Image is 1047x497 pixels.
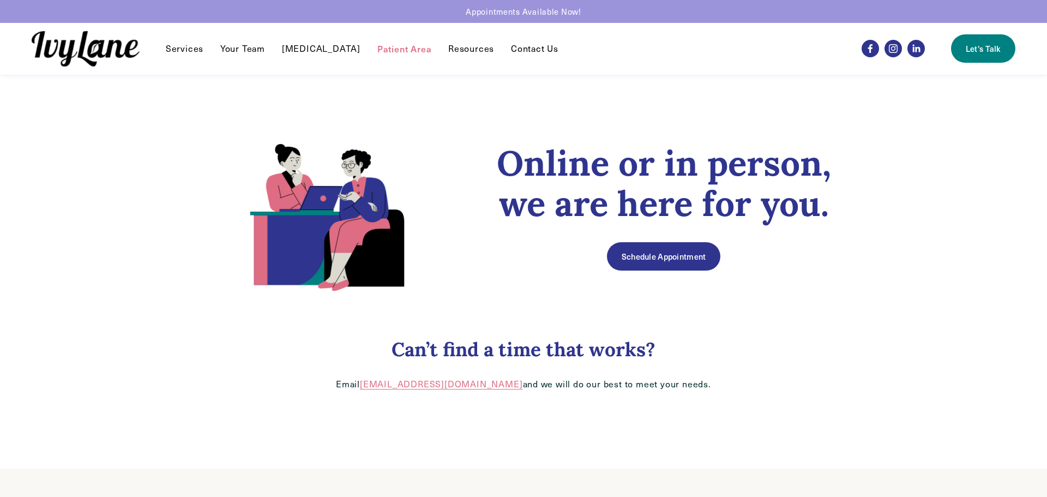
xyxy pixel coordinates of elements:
[607,242,720,271] a: Schedule Appointment
[166,42,203,55] a: folder dropdown
[511,42,558,55] a: Contact Us
[448,43,494,55] span: Resources
[448,42,494,55] a: folder dropdown
[166,43,203,55] span: Services
[220,42,265,55] a: Your Team
[196,379,851,390] p: Email and we will do our best to meet your needs.
[196,338,851,362] h3: Can’t find a time that works?
[862,40,879,57] a: Facebook
[377,42,432,55] a: Patient Area
[32,31,140,67] img: Ivy Lane Counseling &mdash; Therapy that works for you
[360,378,522,390] a: [EMAIL_ADDRESS][DOMAIN_NAME]
[951,34,1015,63] a: Let's Talk
[907,40,925,57] a: LinkedIn
[477,143,851,223] h1: Online or in person, we are here for you.
[282,42,360,55] a: [MEDICAL_DATA]
[884,40,902,57] a: Instagram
